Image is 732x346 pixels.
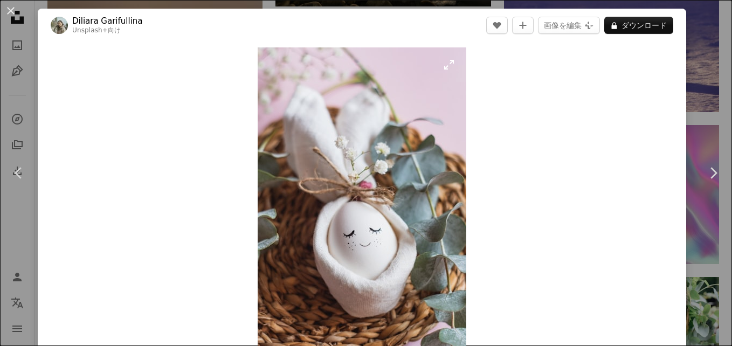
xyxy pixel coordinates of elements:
[538,17,600,34] button: 画像を編集
[72,16,143,26] a: Diliara Garifullina
[72,26,108,34] a: Unsplash+
[512,17,534,34] button: コレクションに追加する
[604,17,673,34] button: ダウンロード
[486,17,508,34] button: いいね！
[72,26,143,35] div: 向け
[51,17,68,34] img: Diliara Garifullinaのプロフィールを見る
[694,121,732,225] a: 次へ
